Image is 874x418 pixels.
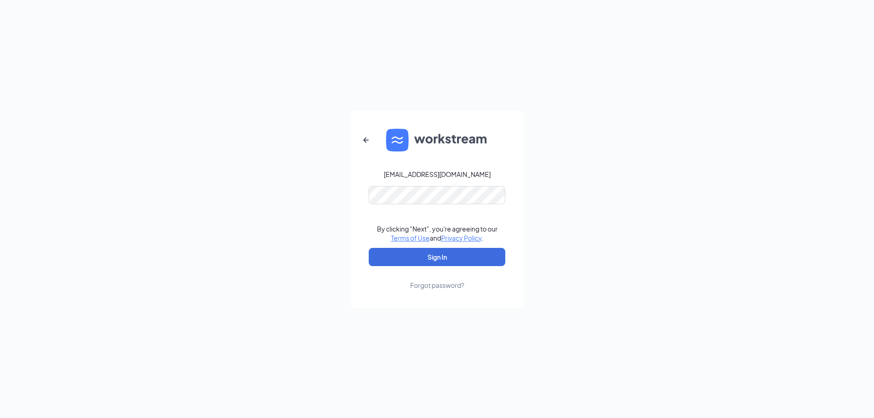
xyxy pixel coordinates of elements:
[355,129,377,151] button: ArrowLeftNew
[410,266,464,290] a: Forgot password?
[369,248,505,266] button: Sign In
[377,224,498,242] div: By clicking "Next", you're agreeing to our and .
[361,135,371,146] svg: ArrowLeftNew
[441,234,482,242] a: Privacy Policy
[410,281,464,290] div: Forgot password?
[391,234,430,242] a: Terms of Use
[384,170,491,179] div: [EMAIL_ADDRESS][DOMAIN_NAME]
[386,129,488,151] img: WS logo and Workstream text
